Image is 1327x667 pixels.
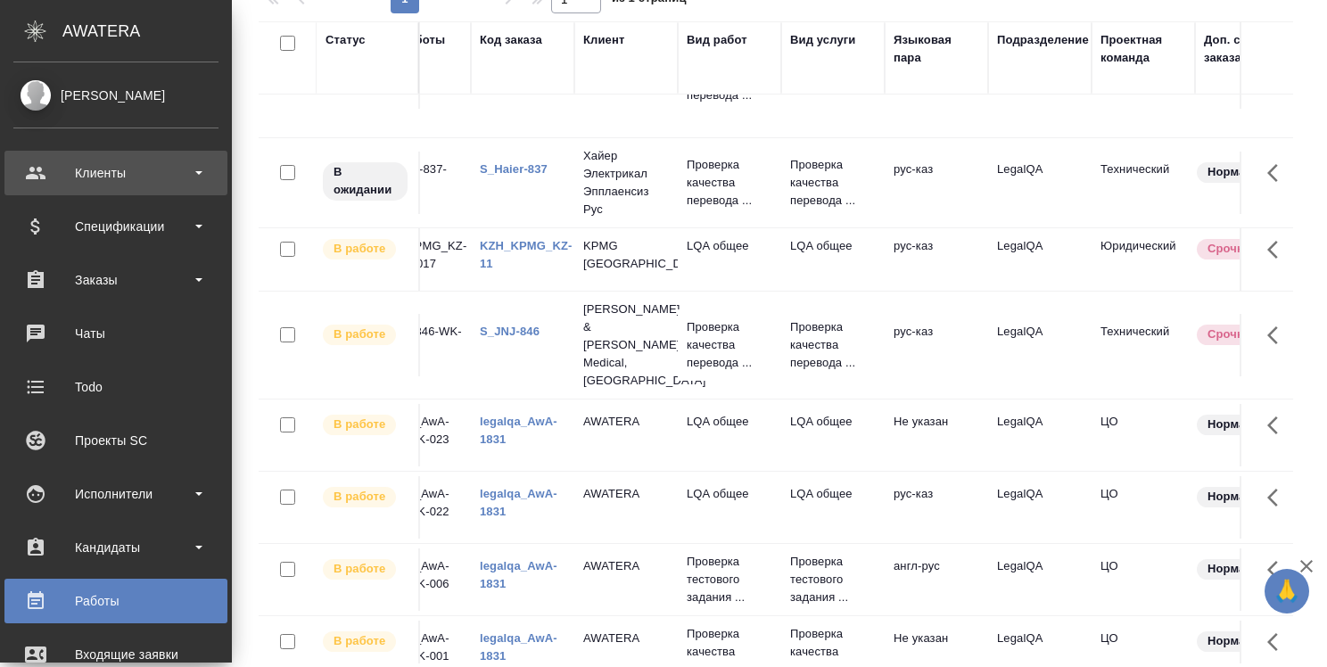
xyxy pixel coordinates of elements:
[334,632,385,650] p: В работе
[1257,314,1299,357] button: Здесь прячутся важные кнопки
[790,156,876,210] p: Проверка качества перевода ...
[988,152,1092,214] td: LegalQA
[988,314,1092,376] td: LegalQA
[885,314,988,376] td: рус-каз
[1257,404,1299,447] button: Здесь прячутся важные кнопки
[885,404,988,466] td: Не указан
[583,31,624,49] div: Клиент
[334,325,385,343] p: В работе
[13,374,218,400] div: Todo
[480,162,548,176] a: S_Haier-837
[1265,569,1309,613] button: 🙏
[997,31,1089,49] div: Подразделение
[1272,572,1302,610] span: 🙏
[885,228,988,291] td: рус-каз
[687,237,772,255] p: LQA общее
[790,413,876,431] p: LQA общее
[894,31,979,67] div: Языковая пара
[480,487,557,518] a: legalqa_AwA-1831
[334,560,385,578] p: В работе
[988,476,1092,539] td: LegalQA
[1207,632,1284,650] p: Нормальный
[687,318,772,372] p: Проверка качества перевода ...
[321,485,409,509] div: Исполнитель выполняет работу
[13,160,218,186] div: Клиенты
[480,631,557,663] a: legalqa_AwA-1831
[1257,476,1299,519] button: Здесь прячутся важные кнопки
[4,365,227,409] a: Todo
[1092,404,1195,466] td: ЦО
[988,548,1092,611] td: LegalQA
[4,418,227,463] a: Проекты SC
[1100,31,1186,67] div: Проектная команда
[4,311,227,356] a: Чаты
[1207,240,1261,258] p: Срочный
[334,488,385,506] p: В работе
[13,481,218,507] div: Исполнители
[1207,163,1284,181] p: Нормальный
[13,320,218,347] div: Чаты
[1092,152,1195,214] td: Технический
[885,476,988,539] td: рус-каз
[1092,314,1195,376] td: Технический
[885,548,988,611] td: англ-рус
[321,413,409,437] div: Исполнитель выполняет работу
[62,13,232,49] div: AWATERA
[583,630,669,647] p: AWATERA
[583,301,669,390] p: [PERSON_NAME] & [PERSON_NAME] Medical, [GEOGRAPHIC_DATA]
[1257,152,1299,194] button: Здесь прячутся важные кнопки
[790,318,876,372] p: Проверка качества перевода ...
[583,147,669,218] p: Хайер Электрикал Эпплаенсиз Рус
[13,588,218,614] div: Работы
[1092,548,1195,611] td: ЦО
[13,427,218,454] div: Проекты SC
[1257,228,1299,271] button: Здесь прячутся важные кнопки
[321,630,409,654] div: Исполнитель выполняет работу
[334,416,385,433] p: В работе
[583,557,669,575] p: AWATERA
[480,31,542,49] div: Код заказа
[687,485,772,503] p: LQA общее
[790,485,876,503] p: LQA общее
[790,31,856,49] div: Вид услуги
[321,161,409,202] div: Исполнитель назначен, приступать к работе пока рано
[790,237,876,255] p: LQA общее
[1207,560,1284,578] p: Нормальный
[1257,548,1299,591] button: Здесь прячутся важные кнопки
[583,413,669,431] p: AWATERA
[4,579,227,623] a: Работы
[321,323,409,347] div: Исполнитель выполняет работу
[583,237,669,273] p: KPMG [GEOGRAPHIC_DATA]
[687,413,772,431] p: LQA общее
[334,240,385,258] p: В работе
[1092,228,1195,291] td: Юридический
[885,152,988,214] td: рус-каз
[1207,488,1284,506] p: Нормальный
[988,404,1092,466] td: LegalQA
[321,557,409,581] div: Исполнитель выполняет работу
[480,325,540,338] a: S_JNJ-846
[326,31,366,49] div: Статус
[321,237,409,261] div: Исполнитель выполняет работу
[480,415,557,446] a: legalqa_AwA-1831
[988,228,1092,291] td: LegalQA
[1204,31,1298,67] div: Доп. статус заказа
[1207,416,1284,433] p: Нормальный
[1092,476,1195,539] td: ЦО
[790,553,876,606] p: Проверка тестового задания ...
[1207,325,1261,343] p: Срочный
[13,86,218,105] div: [PERSON_NAME]
[480,239,573,270] a: KZH_KPMG_KZ-11
[583,485,669,503] p: AWATERA
[687,553,772,606] p: Проверка тестового задания ...
[480,559,557,590] a: legalqa_AwA-1831
[687,31,747,49] div: Вид работ
[687,156,772,210] p: Проверка качества перевода ...
[13,534,218,561] div: Кандидаты
[1257,621,1299,663] button: Здесь прячутся важные кнопки
[13,213,218,240] div: Спецификации
[334,163,397,199] p: В ожидании
[13,267,218,293] div: Заказы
